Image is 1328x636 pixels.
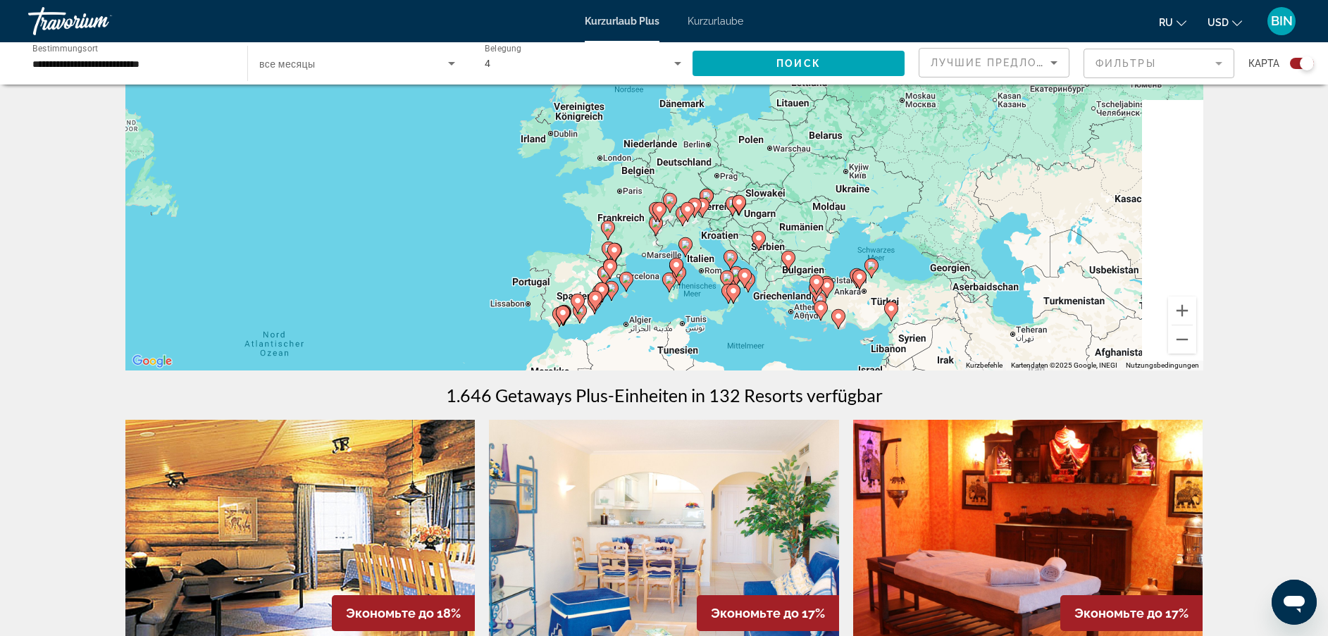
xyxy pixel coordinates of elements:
h1: 1.646 Getaways Plus-Einheiten in 132 Resorts verfügbar [446,385,883,406]
a: Kurzurlaub Plus [585,15,659,27]
span: Лучшие предложения [931,57,1081,68]
button: Benutzermenü [1263,6,1300,36]
img: Googeln [129,352,175,370]
span: 4 [485,58,490,69]
span: Bestimmungsort [32,43,98,53]
button: Поиск [693,51,905,76]
button: Verkleinern [1168,325,1196,354]
span: все месяцы [259,58,316,70]
span: BIN [1271,14,1293,28]
a: Kurzurlaube [688,15,743,27]
span: Экономьте до 17 [711,606,815,621]
div: % [1060,595,1203,631]
iframe: Schaltfläche zum Öffnen des Messaging-Fensters [1272,580,1317,625]
div: % [332,595,475,631]
span: ru [1159,17,1173,28]
button: Filter [1084,48,1234,79]
span: карта [1248,54,1279,73]
mat-select: Sortieren nach [931,54,1057,71]
a: Nutzungsbedingungen (wird in neuem Tab geöffnet) [1126,361,1199,369]
button: Sprache ändern [1159,12,1186,32]
button: Vergrößern [1168,297,1196,325]
span: Kartendaten ©2025 Google, INEGI [1011,361,1117,369]
span: USD [1208,17,1229,28]
span: Поиск [776,58,821,69]
button: Kurzbefehle [966,361,1003,370]
a: Dieses Gebiet in Google Maps öffnen (in neuem Fenster) [129,352,175,370]
span: Экономьте до 17 [1074,606,1179,621]
a: Travorium [28,3,169,39]
button: Währung ändern [1208,12,1242,32]
div: % [697,595,839,631]
span: Belegung [485,44,522,54]
span: Экономьте до 18 [346,606,451,621]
